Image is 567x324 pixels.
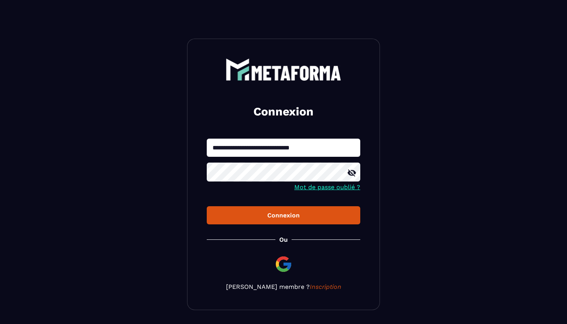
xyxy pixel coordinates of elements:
[226,58,341,81] img: logo
[274,255,293,273] img: google
[279,236,288,243] p: Ou
[216,104,351,119] h2: Connexion
[207,58,360,81] a: logo
[207,283,360,290] p: [PERSON_NAME] membre ?
[207,206,360,224] button: Connexion
[213,212,354,219] div: Connexion
[294,183,360,191] a: Mot de passe oublié ?
[310,283,341,290] a: Inscription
